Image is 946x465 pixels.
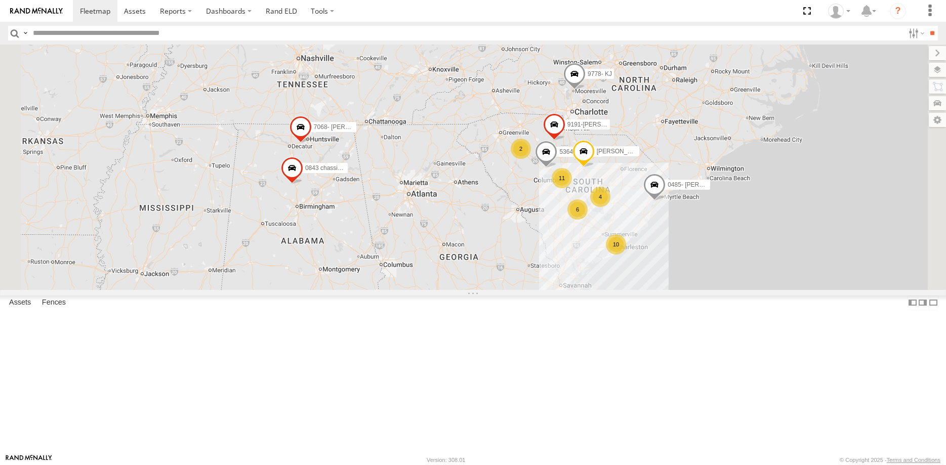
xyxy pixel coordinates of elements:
[305,164,352,172] span: 0843 chassis 843
[840,457,940,463] div: © Copyright 2025 -
[6,455,52,465] a: Visit our Website
[588,70,612,77] span: 9778- KJ
[511,139,531,159] div: 2
[21,26,29,40] label: Search Query
[928,295,938,310] label: Hide Summary Table
[567,121,700,128] span: 9191-[PERSON_NAME]([GEOGRAPHIC_DATA])
[567,199,588,220] div: 6
[904,26,926,40] label: Search Filter Options
[887,457,940,463] a: Terms and Conditions
[4,295,36,310] label: Assets
[890,3,906,19] i: ?
[596,148,685,155] span: [PERSON_NAME]-7068 Camera
[918,295,928,310] label: Dock Summary Table to the Right
[668,181,735,188] span: 0485- [PERSON_NAME]
[559,148,627,155] span: 5364- [PERSON_NAME]
[590,187,610,207] div: 4
[313,123,381,131] span: 7068- [PERSON_NAME]
[427,457,465,463] div: Version: 308.01
[552,168,572,188] div: 11
[908,295,918,310] label: Dock Summary Table to the Left
[825,4,854,19] div: Courtney Grier
[10,8,63,15] img: rand-logo.svg
[606,234,626,255] div: 10
[929,113,946,127] label: Map Settings
[37,295,71,310] label: Fences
